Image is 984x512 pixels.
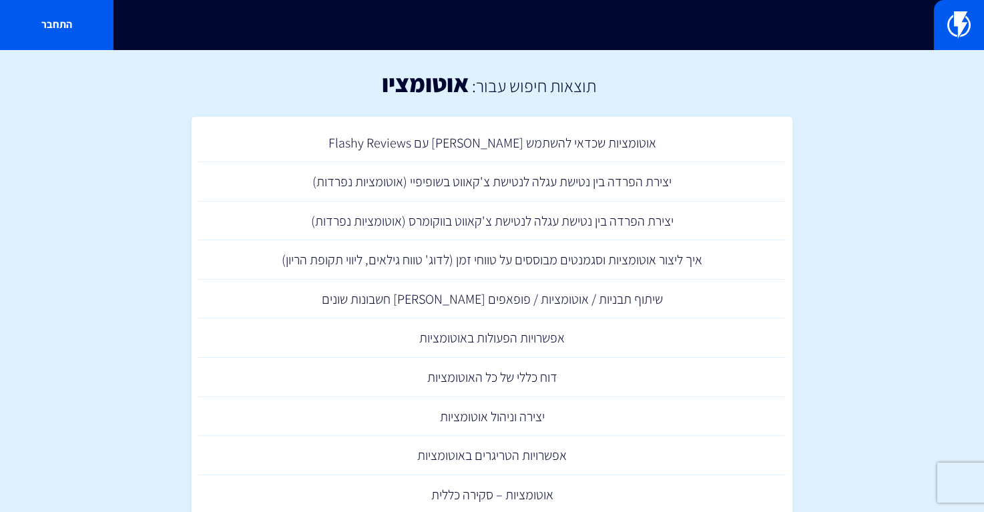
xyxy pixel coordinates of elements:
[198,358,786,397] a: דוח כללי של כל האוטומציות
[198,240,786,280] a: איך ליצור אוטומציות וסגמנטים מבוססים על טווחי זמן (לדוג' טווח גילאים, ליווי תקופת הריון)
[198,397,786,437] a: יצירה וניהול אוטומציות
[198,280,786,319] a: שיתוף תבניות / אוטומציות / פופאפים [PERSON_NAME] חשבונות שונים
[198,123,786,163] a: אוטומציות שכדאי להשתמש [PERSON_NAME] עם Flashy Reviews
[382,70,469,97] h1: אוטומציו
[198,202,786,241] a: יצירת הפרדה בין נטישת עגלה לנטישת צ'קאווט בווקומרס (אוטומציות נפרדות)
[469,76,596,95] h2: תוצאות חיפוש עבור:
[198,318,786,358] a: אפשרויות הפעולות באוטומציות
[198,162,786,202] a: יצירת הפרדה בין נטישת עגלה לנטישת צ'קאווט בשופיפיי (אוטומציות נפרדות)
[198,436,786,475] a: אפשרויות הטריגרים באוטומציות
